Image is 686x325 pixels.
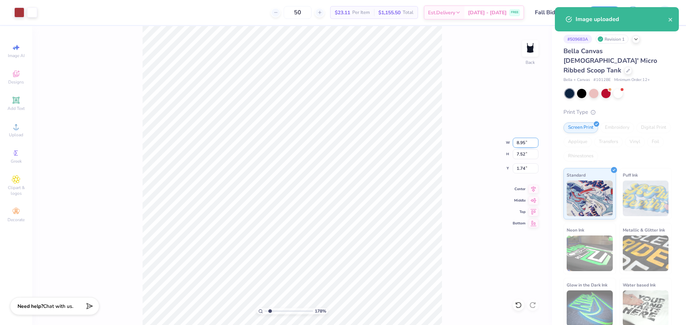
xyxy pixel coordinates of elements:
span: Neon Ink [567,226,584,234]
img: Standard [567,181,613,216]
div: Transfers [594,137,623,147]
div: Vinyl [625,137,645,147]
span: [DATE] - [DATE] [468,9,507,16]
span: Upload [9,132,23,138]
span: Total [403,9,413,16]
button: close [668,15,673,24]
span: Metallic & Glitter Ink [623,226,665,234]
span: Est. Delivery [428,9,455,16]
span: Bella + Canvas [563,77,590,83]
span: Standard [567,171,586,179]
span: FREE [511,10,518,15]
div: Rhinestones [563,151,598,162]
div: Applique [563,137,592,147]
input: – – [284,6,312,19]
span: Minimum Order: 12 + [614,77,650,83]
span: Image AI [8,53,25,59]
span: $23.11 [335,9,350,16]
strong: Need help? [18,303,43,310]
div: Digital Print [636,122,671,133]
span: Center [513,187,526,192]
div: Foil [647,137,664,147]
div: Image uploaded [576,15,668,24]
input: Untitled Design [530,5,582,20]
span: Bottom [513,221,526,226]
span: Greek [11,158,22,164]
span: Clipart & logos [4,185,29,196]
img: Back [523,41,537,56]
div: Back [526,59,535,66]
span: Middle [513,198,526,203]
img: Metallic & Glitter Ink [623,235,669,271]
div: Print Type [563,108,672,116]
span: Chat with us. [43,303,73,310]
span: Add Text [8,106,25,111]
img: Neon Ink [567,235,613,271]
span: Glow in the Dark Ink [567,281,607,289]
span: $1,155.50 [378,9,401,16]
span: Per Item [352,9,370,16]
span: Puff Ink [623,171,638,179]
span: # 1012BE [593,77,611,83]
span: Decorate [8,217,25,223]
span: Designs [8,79,24,85]
span: Top [513,209,526,214]
div: Embroidery [600,122,634,133]
div: # 509683A [563,35,592,44]
img: Puff Ink [623,181,669,216]
div: Revision 1 [596,35,628,44]
span: Bella Canvas [DEMOGRAPHIC_DATA]' Micro Ribbed Scoop Tank [563,47,657,75]
span: 178 % [315,308,326,314]
div: Screen Print [563,122,598,133]
span: Water based Ink [623,281,656,289]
